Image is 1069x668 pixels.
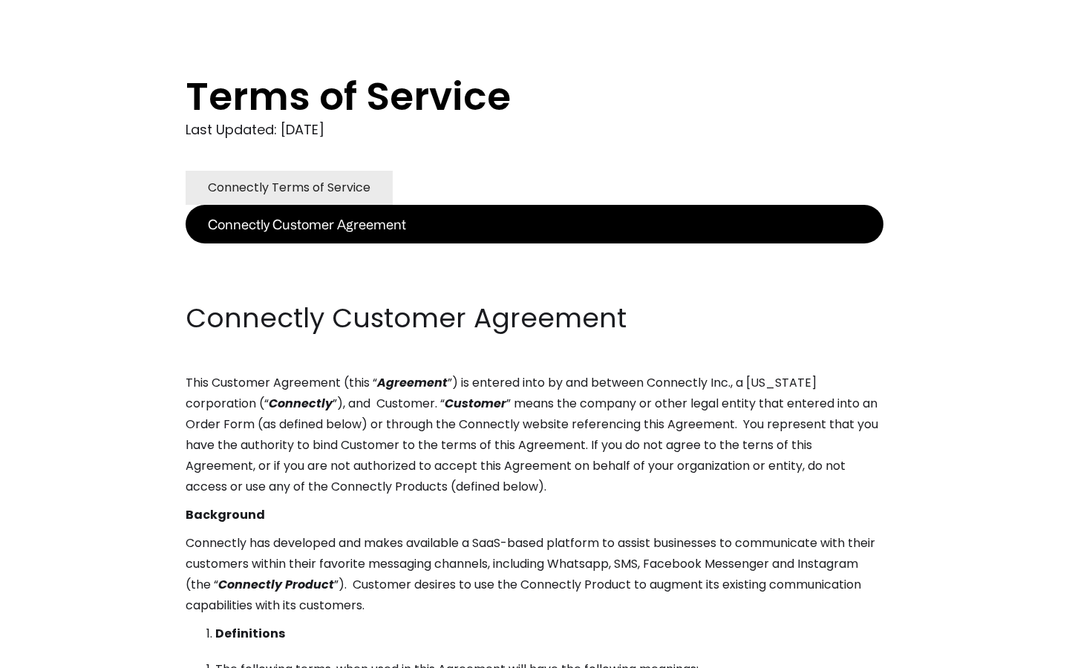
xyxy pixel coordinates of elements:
[186,243,883,264] p: ‍
[186,272,883,292] p: ‍
[186,506,265,523] strong: Background
[186,300,883,337] h2: Connectly Customer Agreement
[215,625,285,642] strong: Definitions
[186,373,883,497] p: This Customer Agreement (this “ ”) is entered into by and between Connectly Inc., a [US_STATE] co...
[186,533,883,616] p: Connectly has developed and makes available a SaaS-based platform to assist businesses to communi...
[186,74,824,119] h1: Terms of Service
[208,214,406,235] div: Connectly Customer Agreement
[186,119,883,141] div: Last Updated: [DATE]
[30,642,89,663] ul: Language list
[15,641,89,663] aside: Language selected: English
[377,374,448,391] em: Agreement
[445,395,506,412] em: Customer
[218,576,334,593] em: Connectly Product
[208,177,370,198] div: Connectly Terms of Service
[269,395,333,412] em: Connectly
